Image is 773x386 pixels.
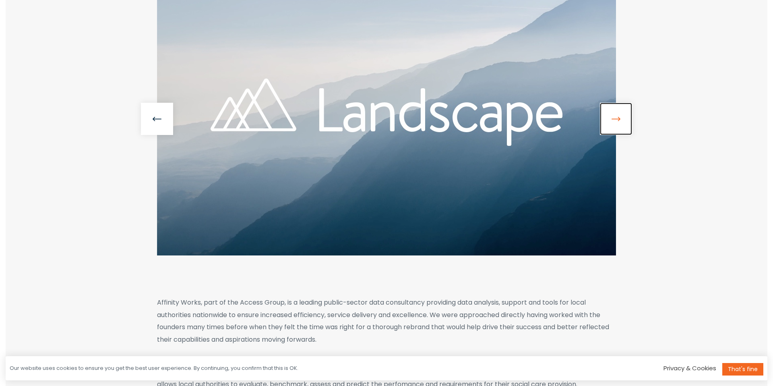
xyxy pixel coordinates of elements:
a: Privacy & Cookies [663,364,716,372]
div: Our website uses cookies to ensure you get the best user experience. By continuing, you confirm t... [10,365,298,372]
a: That's fine [722,363,763,376]
p: Affinity Works, part of the Access Group, is a leading public-sector data consultancy providing d... [157,297,616,346]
